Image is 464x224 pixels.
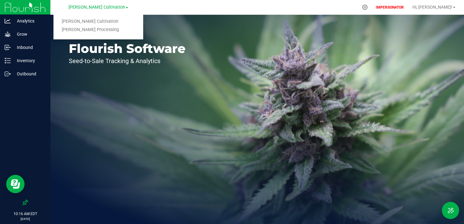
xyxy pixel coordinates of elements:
[5,18,11,24] inline-svg: Analytics
[373,5,406,10] p: IMPERSONATOR
[5,71,11,77] inline-svg: Outbound
[5,44,11,50] inline-svg: Inbound
[11,44,48,51] p: Inbound
[53,26,143,34] a: [PERSON_NAME] Processing
[69,5,125,10] span: [PERSON_NAME] Cultivation
[5,58,11,64] inline-svg: Inventory
[442,202,459,219] button: Toggle Menu
[5,31,11,37] inline-svg: Grow
[412,5,452,10] span: Hi, [PERSON_NAME]!
[53,18,143,26] a: [PERSON_NAME] Cultivation
[22,199,28,206] label: Pin the sidebar to full width on large screens
[11,30,48,38] p: Grow
[361,4,369,10] div: Manage settings
[3,211,48,217] p: 10:16 AM EDT
[11,17,48,25] p: Analytics
[69,58,186,64] p: Seed-to-Sale Tracking & Analytics
[11,70,48,78] p: Outbound
[11,57,48,64] p: Inventory
[6,175,25,193] iframe: Resource center
[3,217,48,221] p: [DATE]
[69,42,186,55] p: Flourish Software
